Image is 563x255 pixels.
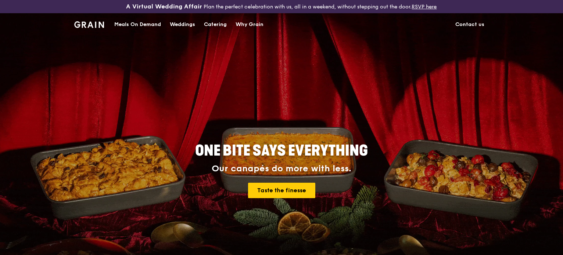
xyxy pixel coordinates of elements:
[126,3,202,10] h3: A Virtual Wedding Affair
[204,14,227,36] div: Catering
[195,142,368,160] span: ONE BITE SAYS EVERYTHING
[149,164,414,174] div: Our canapés do more with less.
[200,14,231,36] a: Catering
[74,13,104,35] a: GrainGrain
[236,14,263,36] div: Why Grain
[74,21,104,28] img: Grain
[94,3,469,10] div: Plan the perfect celebration with us, all in a weekend, without stepping out the door.
[170,14,195,36] div: Weddings
[114,14,161,36] div: Meals On Demand
[248,183,315,198] a: Taste the finesse
[165,14,200,36] a: Weddings
[412,4,437,10] a: RSVP here
[451,14,489,36] a: Contact us
[231,14,268,36] a: Why Grain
